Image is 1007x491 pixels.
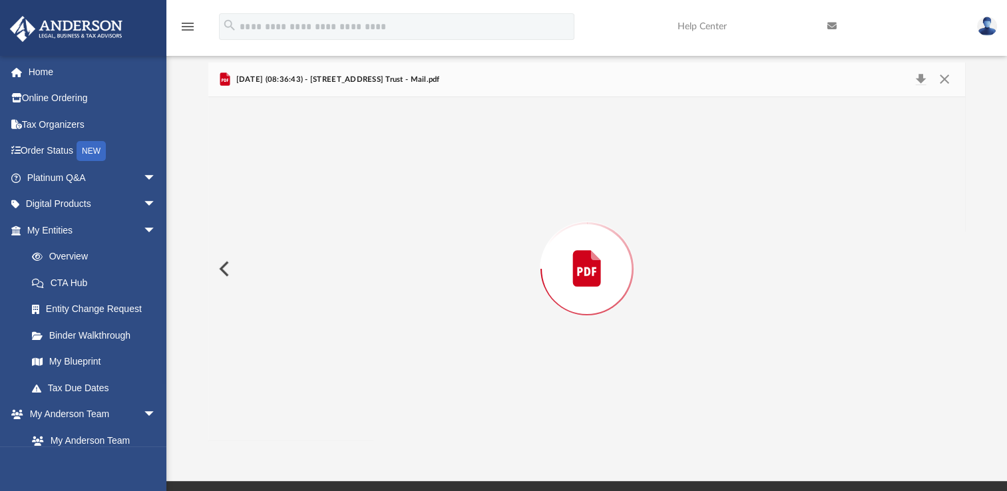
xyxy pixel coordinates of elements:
[977,17,997,36] img: User Pic
[9,217,176,244] a: My Entitiesarrow_drop_down
[180,25,196,35] a: menu
[143,191,170,218] span: arrow_drop_down
[6,16,126,42] img: Anderson Advisors Platinum Portal
[9,401,170,428] a: My Anderson Teamarrow_drop_down
[180,19,196,35] i: menu
[9,191,176,218] a: Digital Productsarrow_drop_down
[222,18,237,33] i: search
[143,401,170,428] span: arrow_drop_down
[77,141,106,161] div: NEW
[143,217,170,244] span: arrow_drop_down
[208,63,965,441] div: Preview
[19,427,163,454] a: My Anderson Team
[9,138,176,165] a: Order StatusNEW
[9,111,176,138] a: Tax Organizers
[908,71,932,89] button: Download
[208,250,238,287] button: Previous File
[233,74,439,86] span: [DATE] (08:36:43) - [STREET_ADDRESS] Trust - Mail.pdf
[9,164,176,191] a: Platinum Q&Aarrow_drop_down
[19,244,176,270] a: Overview
[19,375,176,401] a: Tax Due Dates
[143,164,170,192] span: arrow_drop_down
[9,59,176,85] a: Home
[9,85,176,112] a: Online Ordering
[19,269,176,296] a: CTA Hub
[932,71,956,89] button: Close
[19,349,170,375] a: My Blueprint
[19,322,176,349] a: Binder Walkthrough
[19,296,176,323] a: Entity Change Request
